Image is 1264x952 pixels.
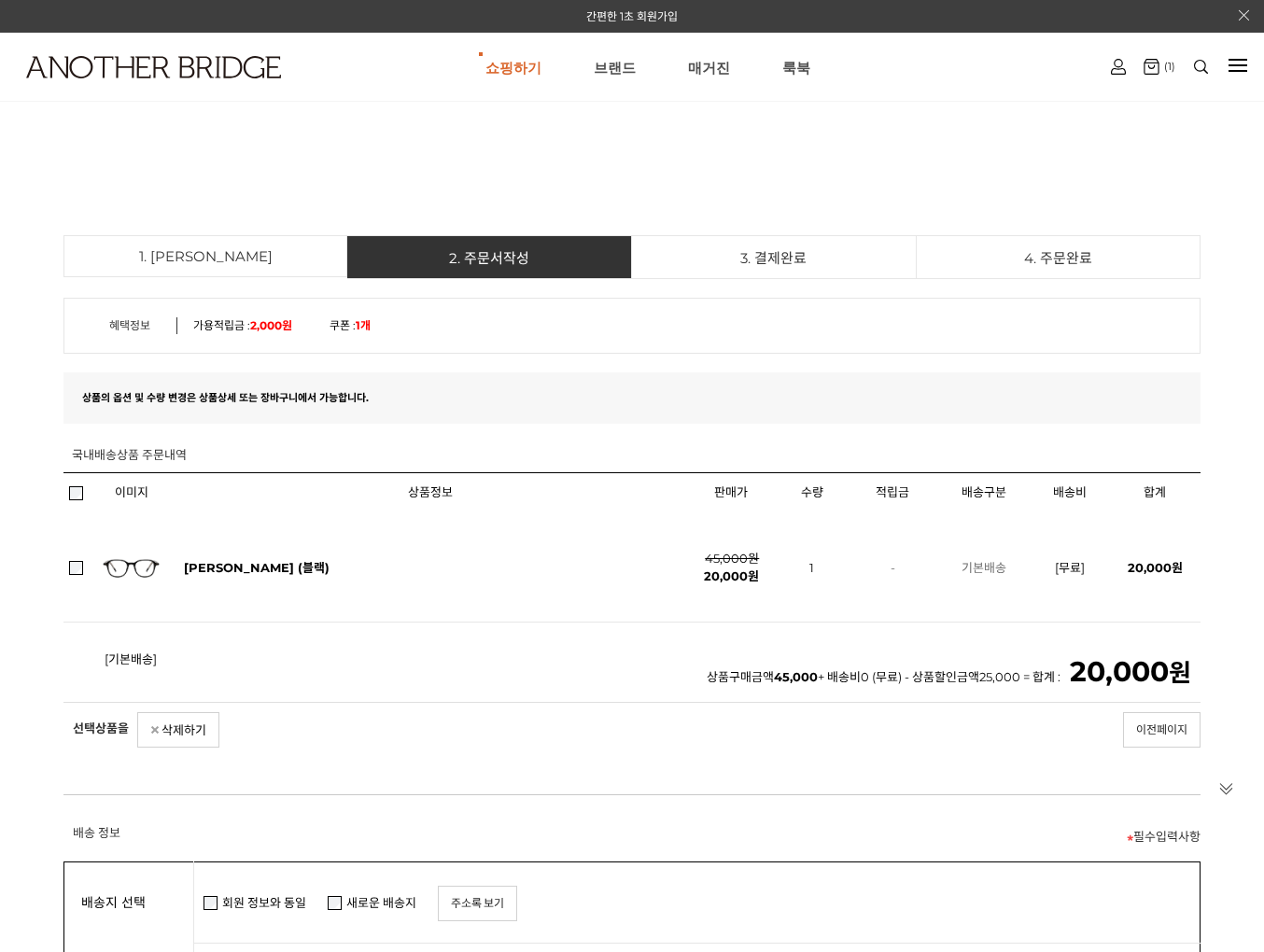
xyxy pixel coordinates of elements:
strong: 1개 [356,318,371,332]
img: 필수 [1127,834,1133,841]
li: 3. 결제완료 [632,235,917,279]
img: cart [1144,59,1159,75]
th: 합계 [1109,473,1201,511]
strong: 원 [1070,658,1191,688]
span: - 상품할인금액 [905,669,1023,684]
label: 회원 정보와 동일 [222,895,306,910]
strong: 선택상품을 [73,721,129,735]
li: 4. 주문완료 [917,235,1201,279]
img: logo [26,56,281,78]
strong: 45,000 [774,669,818,684]
span: 20,000 [1070,654,1169,689]
a: 간편한 1초 회원가입 [586,9,678,23]
strong: 원 [1128,560,1183,575]
li: 2. 주문서작성 [347,235,632,279]
h3: 배송 정보 [73,823,120,841]
strong: 원 [704,568,759,583]
td: 1 [777,511,847,623]
th: 상품정보 [175,473,686,511]
a: 쇼핑하기 [485,34,541,101]
img: cart [1111,59,1126,75]
span: (1) [1159,60,1175,73]
th: 이미지 [89,473,175,511]
th: 적립금 [847,473,938,511]
td: [무료] [1030,511,1109,623]
a: logo [9,56,199,124]
h3: 국내배송상품 주문내역 [72,437,187,472]
p: 필수입력사항 [73,827,1201,845]
strong: 2,000원 [250,318,292,332]
span: [기본배송] [105,651,157,669]
a: 삭제하기 [137,712,219,748]
a: 브랜드 [594,34,636,101]
a: [PERSON_NAME] (블랙) [184,560,330,575]
span: - [891,560,895,575]
strong: 45,000원 [705,551,759,566]
h3: 혜택정보 [83,317,176,334]
li: 1. [PERSON_NAME] [63,235,348,277]
th: 수량 [777,473,847,511]
a: 룩북 [782,34,810,101]
a: 매거진 [688,34,730,101]
span: 20,000 [1128,560,1172,575]
th: 판매가 [685,473,777,511]
div: 기본배송 [938,559,1030,578]
a: (1) [1144,59,1175,75]
span: 25,000 [979,669,1020,684]
a: 쿠폰 :1개 [330,318,371,332]
span: 20,000 [704,568,748,583]
th: 배송구분 [938,473,1030,511]
span: 0 (무료) [861,669,902,684]
a: 주소록 보기 [438,886,518,921]
li: 상품의 옵션 및 수량 변경은 상품상세 또는 장바구니에서 가능합니다. [63,372,1201,424]
a: 가용적립금 :2,000원 [193,318,292,332]
label: 새로운 배송지 [346,895,416,910]
th: 배송비 [1030,473,1109,511]
img: search [1194,60,1208,74]
a: 이전페이지 [1123,712,1201,748]
th: 배송지 선택 [63,861,193,944]
td: 상품구매금액 + 배송비 = 합계 : [89,622,1201,702]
